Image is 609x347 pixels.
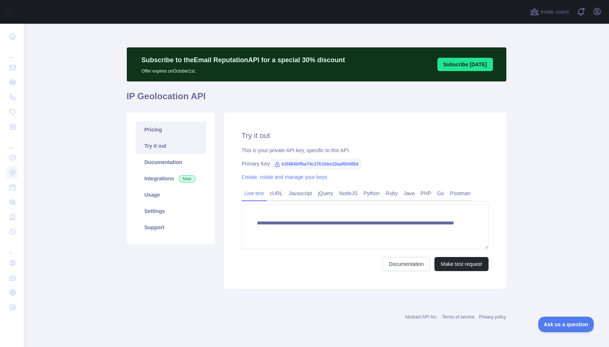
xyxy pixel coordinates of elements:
[361,187,383,199] a: Python
[136,187,206,203] a: Usage
[136,219,206,236] a: Support
[242,147,489,154] div: This is your private API key, specific to this API.
[336,187,361,199] a: NodeJS
[529,6,570,18] button: Invite users
[437,58,493,71] button: Subscribe [DATE]
[242,160,489,167] div: Primary Key:
[383,187,401,199] a: Ruby
[136,138,206,154] a: Try it out
[136,170,206,187] a: Integrations New
[267,187,286,199] a: cURL
[6,135,18,150] div: ...
[136,203,206,219] a: Settings
[127,90,506,108] h1: IP Geolocation API
[538,317,594,332] iframe: Toggle Customer Support
[401,187,418,199] a: Java
[136,121,206,138] a: Pricing
[442,314,474,320] a: Terms of service
[434,257,488,271] button: Make test request
[540,8,569,16] span: Invite users
[179,175,196,183] span: New
[286,187,315,199] a: Javascript
[271,159,361,170] span: b3f484bffba74c17b1bbe10aaf00405d
[434,187,447,199] a: Go
[383,257,430,271] a: Documentation
[136,154,206,170] a: Documentation
[242,130,489,141] h2: Try it out
[242,174,327,180] a: Create, rotate and manage your keys
[418,187,434,199] a: PHP
[142,65,345,74] p: Offer expires on October 1st.
[479,314,506,320] a: Privacy policy
[6,44,18,59] div: ...
[142,55,345,65] p: Subscribe to the Email Reputation API for a special 30 % discount
[6,240,18,255] div: ...
[242,187,267,199] a: Live test
[315,187,336,199] a: jQuery
[405,314,438,320] a: Abstract API Inc.
[447,187,473,199] a: Postman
